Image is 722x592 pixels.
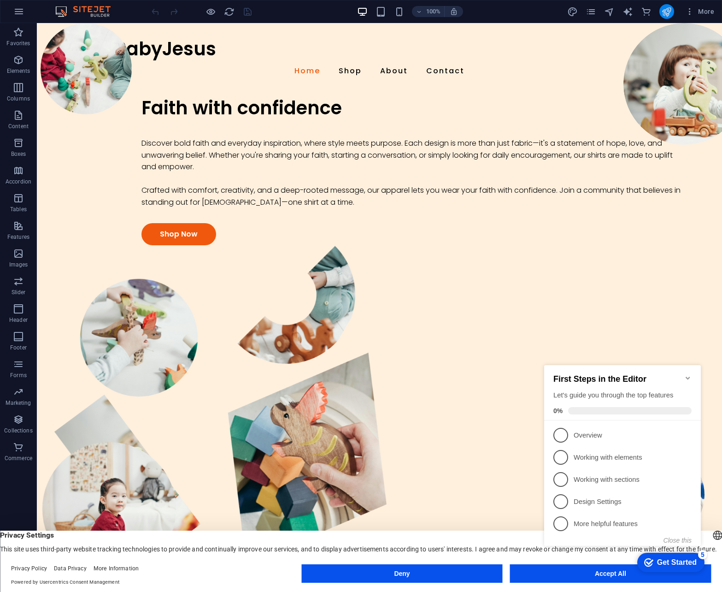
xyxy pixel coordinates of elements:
p: Forms [10,372,27,379]
li: Working with sections [4,117,160,139]
i: Reload page [224,6,235,17]
p: Collections [4,427,32,434]
span: 0% [13,55,28,63]
p: Working with elements [33,101,144,111]
p: Boxes [11,150,26,158]
i: On resize automatically adjust zoom level to fit chosen device. [450,7,458,16]
p: Footer [10,344,27,351]
div: Let's guide you through the top features [13,39,151,48]
button: Close this [123,185,151,192]
p: Header [9,316,28,324]
span: More [685,7,714,16]
p: Slider [12,289,26,296]
i: Design (Ctrl+Alt+Y) [567,6,578,17]
p: Working with sections [33,123,144,133]
button: Click here to leave preview mode and continue editing [205,6,216,17]
h2: First Steps in the Editor [13,23,151,32]
p: Commerce [5,455,32,462]
button: 100% [412,6,445,17]
div: Minimize checklist [144,23,151,30]
button: text_generator [622,6,634,17]
i: Navigator [604,6,615,17]
p: Design Settings [33,145,144,155]
button: More [681,4,718,19]
p: Content [8,123,29,130]
i: AI Writer [622,6,633,17]
p: Accordion [6,178,31,185]
li: Working with elements [4,95,160,117]
p: Columns [7,95,30,102]
p: Tables [10,206,27,213]
button: reload [223,6,235,17]
p: Marketing [6,399,31,407]
li: Overview [4,72,160,95]
img: Editor Logo [53,6,122,17]
h6: 100% [426,6,440,17]
button: design [567,6,578,17]
p: Elements [7,67,30,75]
button: commerce [641,6,652,17]
li: More helpful features [4,161,160,183]
p: Images [9,261,28,268]
div: Get Started 5 items remaining, 0% complete [97,201,164,220]
i: Pages (Ctrl+Alt+S) [586,6,596,17]
p: More helpful features [33,167,144,177]
button: pages [586,6,597,17]
div: 5 [158,198,167,207]
div: Get Started [117,207,156,215]
p: Favorites [6,40,30,47]
button: publish [659,4,674,19]
button: navigator [604,6,615,17]
i: Commerce [641,6,652,17]
p: Features [7,233,29,241]
li: Design Settings [4,139,160,161]
p: Overview [33,79,144,89]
